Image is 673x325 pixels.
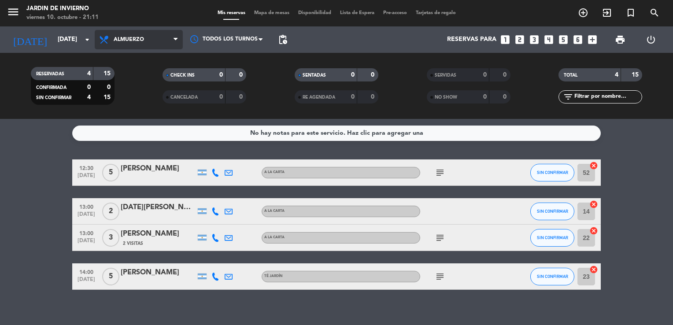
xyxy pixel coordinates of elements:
div: [PERSON_NAME] [121,228,196,240]
strong: 15 [104,70,112,77]
div: LOG OUT [636,26,666,53]
div: No hay notas para este servicio. Haz clic para agregar una [250,128,423,138]
i: turned_in_not [625,7,636,18]
span: 2 Visitas [123,240,143,247]
i: cancel [589,265,598,274]
strong: 0 [371,94,376,100]
button: SIN CONFIRMAR [530,268,574,285]
span: 12:30 [75,162,97,173]
span: Pre-acceso [379,11,411,15]
button: menu [7,5,20,22]
strong: 0 [371,72,376,78]
strong: 0 [483,94,487,100]
i: subject [435,271,445,282]
span: 13:00 [75,201,97,211]
strong: 0 [483,72,487,78]
i: looks_two [514,34,525,45]
span: SIN CONFIRMAR [36,96,71,100]
span: CANCELADA [170,95,198,100]
button: SIN CONFIRMAR [530,164,574,181]
i: exit_to_app [602,7,612,18]
i: [DATE] [7,30,53,49]
span: SIN CONFIRMAR [537,274,568,279]
span: A LA CARTA [264,209,285,213]
i: looks_5 [558,34,569,45]
i: filter_list [563,92,573,102]
span: A LA CARTA [264,236,285,239]
i: cancel [589,200,598,209]
span: SIN CONFIRMAR [537,170,568,175]
button: SIN CONFIRMAR [530,229,574,247]
span: [DATE] [75,277,97,287]
strong: 4 [87,94,91,100]
strong: 15 [632,72,640,78]
span: [DATE] [75,211,97,222]
span: Almuerzo [114,37,144,43]
strong: 0 [351,72,355,78]
strong: 0 [219,94,223,100]
i: search [649,7,660,18]
span: 5 [102,164,119,181]
strong: 4 [87,70,91,77]
span: pending_actions [277,34,288,45]
span: Tarjetas de regalo [411,11,460,15]
span: Lista de Espera [336,11,379,15]
i: looks_3 [529,34,540,45]
button: SIN CONFIRMAR [530,203,574,220]
div: JARDIN DE INVIERNO [26,4,99,13]
strong: 4 [615,72,618,78]
strong: 0 [503,94,508,100]
span: 14:00 [75,266,97,277]
i: arrow_drop_down [82,34,92,45]
input: Filtrar por nombre... [573,92,642,102]
span: RE AGENDADA [303,95,335,100]
span: Reservas para [447,36,496,43]
span: [DATE] [75,238,97,248]
span: 13:00 [75,228,97,238]
strong: 0 [239,72,244,78]
i: add_circle_outline [578,7,588,18]
i: looks_one [499,34,511,45]
span: NO SHOW [435,95,457,100]
strong: 0 [87,84,91,90]
span: A LA CARTA [264,170,285,174]
span: [DATE] [75,173,97,183]
strong: 0 [351,94,355,100]
span: TÉ JARDÍN [264,274,283,278]
span: SIN CONFIRMAR [537,209,568,214]
i: looks_6 [572,34,584,45]
span: 2 [102,203,119,220]
span: SENTADAS [303,73,326,78]
span: SERVIDAS [435,73,456,78]
i: cancel [589,226,598,235]
i: subject [435,167,445,178]
div: [PERSON_NAME] [121,163,196,174]
i: cancel [589,161,598,170]
span: 5 [102,268,119,285]
i: looks_4 [543,34,555,45]
span: CHECK INS [170,73,195,78]
div: [DATE][PERSON_NAME] [121,202,196,213]
div: [PERSON_NAME] [121,267,196,278]
i: add_box [587,34,598,45]
span: Mapa de mesas [250,11,294,15]
span: Mis reservas [213,11,250,15]
span: Disponibilidad [294,11,336,15]
strong: 0 [239,94,244,100]
strong: 0 [219,72,223,78]
span: TOTAL [564,73,577,78]
i: power_settings_new [646,34,656,45]
span: SIN CONFIRMAR [537,235,568,240]
span: 3 [102,229,119,247]
strong: 0 [107,84,112,90]
div: viernes 10. octubre - 21:11 [26,13,99,22]
strong: 0 [503,72,508,78]
span: RESERVADAS [36,72,64,76]
span: CONFIRMADA [36,85,67,90]
span: print [615,34,625,45]
i: menu [7,5,20,18]
i: subject [435,233,445,243]
strong: 15 [104,94,112,100]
